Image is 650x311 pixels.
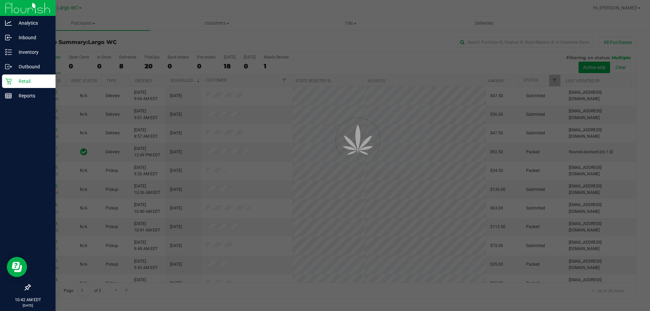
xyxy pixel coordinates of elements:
[12,19,52,27] p: Analytics
[5,34,12,41] inline-svg: Inbound
[12,92,52,100] p: Reports
[7,257,27,277] iframe: Resource center
[12,63,52,71] p: Outbound
[5,78,12,85] inline-svg: Retail
[12,34,52,42] p: Inbound
[3,297,52,303] p: 10:42 AM EDT
[12,48,52,56] p: Inventory
[12,77,52,85] p: Retail
[5,49,12,55] inline-svg: Inventory
[5,63,12,70] inline-svg: Outbound
[5,20,12,26] inline-svg: Analytics
[5,92,12,99] inline-svg: Reports
[3,303,52,308] p: [DATE]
